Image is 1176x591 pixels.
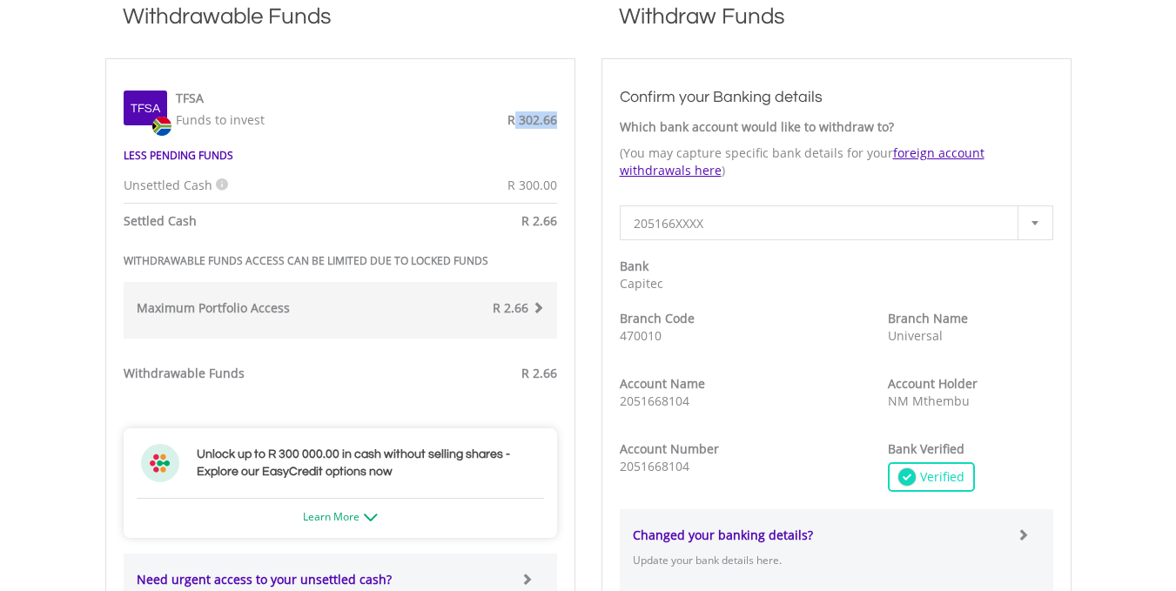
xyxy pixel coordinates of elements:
span: NM Mthembu [888,393,970,409]
span: Universal [888,327,943,344]
span: 2051668104 [620,393,689,409]
strong: Which bank account would like to withdraw to? [620,118,894,135]
p: Update your bank details here. [633,553,1005,567]
strong: Account Number [620,440,719,457]
strong: Branch Code [620,310,695,326]
img: ec-flower.svg [141,444,179,482]
strong: Settled Cash [124,212,197,229]
h1: Withdrawable Funds [105,1,575,50]
span: Verified [916,468,964,486]
span: R 2.66 [521,365,557,381]
strong: Bank Verified [888,440,964,457]
a: foreign account withdrawals here [620,144,984,178]
label: Tfsa [131,100,160,118]
strong: Account Holder [888,375,978,392]
span: 470010 [620,327,662,344]
img: ec-arrow-down.png [364,514,378,521]
a: Learn More [303,509,378,524]
span: R 302.66 [507,111,557,128]
img: zar.png [152,117,171,136]
strong: Need urgent access to your unsettled cash? [137,571,392,588]
h3: Unlock up to R 300 000.00 in cash without selling shares - Explore our EasyCredit options now [197,446,540,480]
span: 205166XXXX [634,206,1013,241]
strong: Maximum Portfolio Access [137,299,290,316]
span: 2051668104 [620,458,689,474]
strong: LESS PENDING FUNDS [124,148,233,163]
span: Capitec [620,275,663,292]
label: TFSA [176,90,204,107]
strong: Withdrawable Funds [124,365,245,381]
span: Unsettled Cash [124,177,212,193]
h3: Confirm your Banking details [620,85,1053,110]
strong: Branch Name [888,310,968,326]
span: Funds to invest [176,111,265,128]
strong: WITHDRAWABLE FUNDS ACCESS CAN BE LIMITED DUE TO LOCKED FUNDS [124,253,488,268]
strong: Account Name [620,375,705,392]
p: (You may capture specific bank details for your ) [620,144,1053,179]
span: R 2.66 [521,212,557,229]
strong: Changed your banking details? [633,527,813,543]
span: R 300.00 [507,177,557,193]
span: R 2.66 [493,299,528,316]
h1: Withdraw Funds [601,1,1072,50]
strong: Bank [620,258,648,274]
